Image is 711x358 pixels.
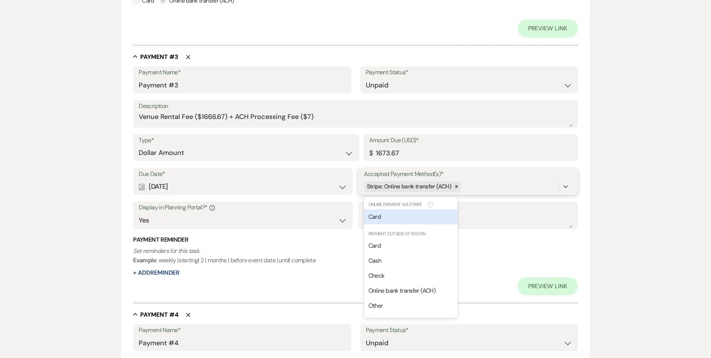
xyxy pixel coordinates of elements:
div: Payment Outside of Weven [364,230,458,237]
span: Card [368,242,381,250]
label: Payment Status* [366,67,572,78]
span: Check [368,272,385,280]
span: Online bank transfer (ACH) [368,287,436,295]
label: Payment Name* [139,325,345,336]
label: Display in Planning Portal?* [139,202,347,213]
button: + AddReminder [133,270,180,276]
h5: Payment # 4 [140,311,178,319]
div: [DATE] [139,179,347,194]
h5: Payment # 3 [140,53,178,61]
label: Amount Due (USD)* [369,135,572,146]
i: starting [178,256,198,264]
span: Other [368,302,383,310]
label: Description [139,101,572,112]
i: until [278,256,289,264]
i: Set reminders for this task. [133,247,200,255]
div: Online Payment via Stripe [364,201,427,208]
a: Preview Link [518,277,578,295]
label: Accepted Payment Method(s)* [364,169,572,180]
a: Preview Link [518,20,578,38]
textarea: Venue Rental Fee ($1666.67) + ACH Processing Fee ($7) [139,112,572,127]
h3: Payment Reminder [133,236,578,244]
span: Card [368,213,381,221]
p: : weekly | | 2 | months | before event date | | complete [133,246,578,265]
label: Payment Name* [139,67,345,78]
b: Example [133,256,156,264]
button: Payment #4 [133,311,178,318]
label: Type* [139,135,353,146]
button: Payment #3 [133,53,178,60]
div: $ [369,148,373,158]
span: Stripe: Online bank transfer (ACH) [367,183,451,190]
label: Payment Status* [366,325,572,336]
span: ? [427,202,433,208]
span: Cash [368,257,381,265]
label: Due Date* [139,169,347,180]
label: Notes [364,202,572,213]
